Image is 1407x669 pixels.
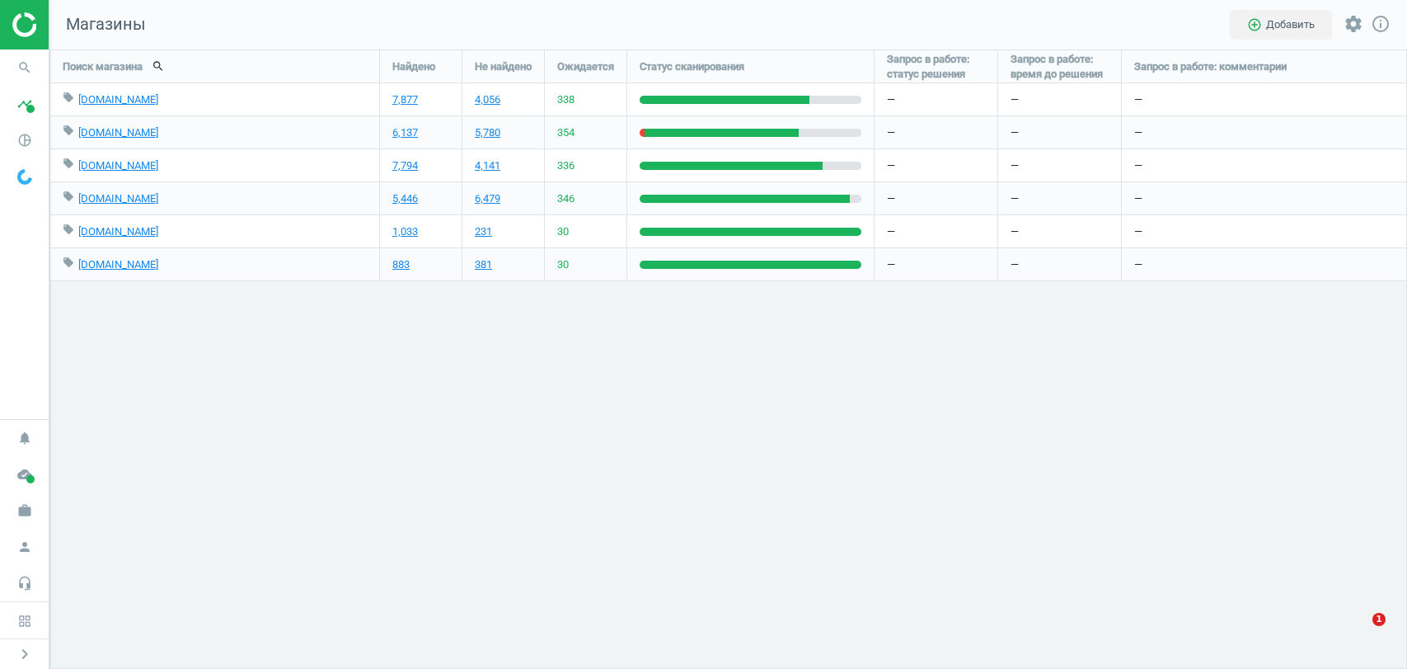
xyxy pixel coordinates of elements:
[875,149,997,181] div: —
[50,50,379,82] div: Поиск магазина
[9,495,40,526] i: work
[475,92,500,107] a: 4,056
[17,169,32,185] img: wGWNvw8QSZomAAAAABJRU5ErkJggg==
[1122,215,1406,247] div: —
[640,59,744,74] span: Статус сканирования
[15,644,35,664] i: chevron_right
[78,225,158,238] a: [DOMAIN_NAME]
[1339,613,1378,653] iframe: Intercom live chat
[475,125,500,140] a: 5,780
[875,83,997,115] div: —
[392,59,435,74] span: Найдено
[1122,149,1406,181] div: —
[392,125,418,140] a: 6,137
[875,116,997,148] div: —
[1011,257,1019,272] span: —
[557,158,575,173] span: 336
[475,191,500,206] a: 6,479
[9,125,40,156] i: pie_chart_outlined
[392,158,418,173] a: 7,794
[557,92,575,107] span: 338
[9,422,40,454] i: notifications
[9,459,40,490] i: cloud_done
[1122,83,1406,115] div: —
[63,191,74,202] i: local_offer
[1011,224,1019,239] span: —
[875,182,997,214] div: —
[392,191,418,206] a: 5,446
[9,52,40,83] i: search
[1371,14,1391,35] a: info_outline
[875,248,997,280] div: —
[78,192,158,205] a: [DOMAIN_NAME]
[557,224,569,239] span: 30
[557,125,575,140] span: 354
[1011,158,1019,173] span: —
[63,158,74,169] i: local_offer
[392,224,418,239] a: 1,033
[1247,17,1262,32] i: add_circle_outline
[1122,248,1406,280] div: —
[392,257,410,272] a: 883
[63,224,74,235] i: local_offer
[1122,182,1406,214] div: —
[1011,191,1019,206] span: —
[1230,10,1332,40] button: add_circle_outlineДобавить
[78,258,158,271] a: [DOMAIN_NAME]
[1011,125,1019,140] span: —
[143,52,174,80] button: search
[1134,59,1287,74] span: Запрос в работе: комментарии
[475,257,492,272] a: 381
[1344,14,1363,34] i: settings
[475,59,532,74] span: Не найдено
[887,52,985,82] span: Запрос в работе: статус решения
[9,531,40,563] i: person
[557,191,575,206] span: 346
[1336,7,1371,42] button: settings
[1011,52,1109,82] span: Запрос в работе: время до решения
[9,88,40,120] i: timeline
[4,643,45,665] button: chevron_right
[12,12,129,37] img: ajHJNr6hYgQAAAAASUVORK5CYII=
[875,215,997,247] div: —
[78,159,158,172] a: [DOMAIN_NAME]
[63,257,74,268] i: local_offer
[9,568,40,599] i: headset_mic
[557,257,569,272] span: 30
[1122,116,1406,148] div: —
[63,125,74,136] i: local_offer
[1371,14,1391,34] i: info_outline
[78,93,158,106] a: [DOMAIN_NAME]
[1011,92,1019,107] span: —
[475,224,492,239] a: 231
[78,126,158,139] a: [DOMAIN_NAME]
[1372,613,1386,626] span: 1
[392,92,418,107] a: 7,877
[557,59,614,74] span: Ожидается
[63,92,74,103] i: local_offer
[475,158,500,173] a: 4,141
[49,13,146,36] span: Магазины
